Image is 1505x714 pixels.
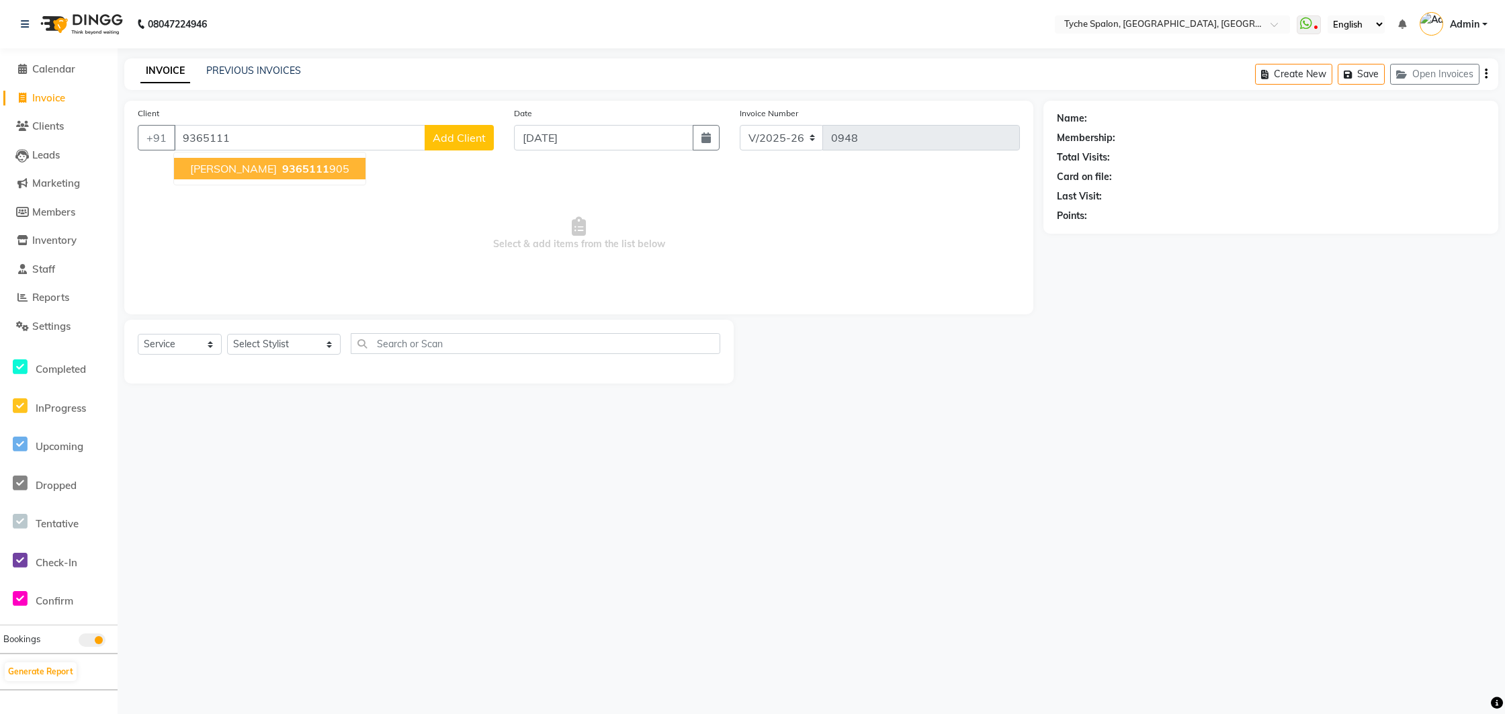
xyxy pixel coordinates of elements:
span: Calendar [32,62,75,75]
span: InProgress [36,402,86,414]
input: Search or Scan [351,333,721,354]
label: Invoice Number [740,107,798,120]
button: Generate Report [5,662,77,681]
a: INVOICE [140,59,190,83]
span: Members [32,206,75,218]
span: Add Client [433,131,486,144]
span: Confirm [36,594,73,607]
a: Marketing [3,176,114,191]
label: Date [514,107,532,120]
button: Open Invoices [1390,64,1479,85]
div: Points: [1057,209,1087,223]
ngb-highlight: 905 [279,162,349,175]
a: Inventory [3,233,114,249]
a: Settings [3,319,114,334]
a: Members [3,205,114,220]
div: Card on file: [1057,170,1112,184]
span: Upcoming [36,440,83,453]
span: Check-In [36,556,77,569]
span: Tentative [36,517,79,530]
span: Admin [1450,17,1479,32]
label: Client [138,107,159,120]
span: 9365111 [282,162,329,175]
a: Reports [3,290,114,306]
a: Leads [3,148,114,163]
span: [PERSON_NAME] [190,162,277,175]
button: Create New [1255,64,1332,85]
a: Calendar [3,62,114,77]
div: Membership: [1057,131,1115,145]
span: Inventory [32,234,77,247]
div: Last Visit: [1057,189,1102,204]
span: Completed [36,363,86,375]
span: Select & add items from the list below [138,167,1020,301]
b: 08047224946 [148,5,207,43]
div: Name: [1057,111,1087,126]
span: Dropped [36,479,77,492]
span: Leads [32,148,60,161]
a: Clients [3,119,114,134]
button: Save [1338,64,1385,85]
button: +91 [138,125,175,150]
span: Clients [32,120,64,132]
a: Invoice [3,91,114,106]
button: Add Client [425,125,494,150]
span: Reports [32,291,69,304]
input: Search by Name/Mobile/Email/Code [174,125,425,150]
div: Total Visits: [1057,150,1110,165]
span: Bookings [3,633,40,644]
span: Invoice [32,91,65,104]
span: Settings [32,320,71,332]
span: Staff [32,263,55,275]
img: logo [34,5,126,43]
span: Marketing [32,177,80,189]
a: PREVIOUS INVOICES [206,64,301,77]
img: Admin [1420,12,1443,36]
a: Staff [3,262,114,277]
